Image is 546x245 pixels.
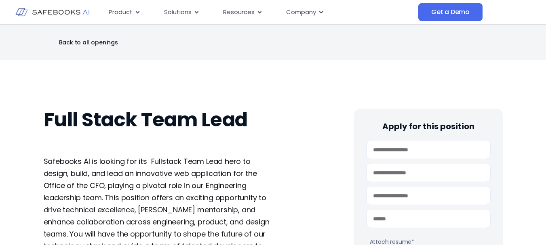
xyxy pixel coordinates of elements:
span: Product [109,8,133,17]
span: Company [286,8,316,17]
h4: Apply for this position [366,121,491,132]
span: Solutions [164,8,192,17]
a: Get a Demo [418,3,483,21]
div: Menu Toggle [102,4,418,20]
h1: Full Stack Team Lead [44,109,272,131]
span: Get a Demo [431,8,470,16]
span: Resources [223,8,255,17]
nav: Menu [102,4,418,20]
a: Back to all openings [44,37,118,48]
